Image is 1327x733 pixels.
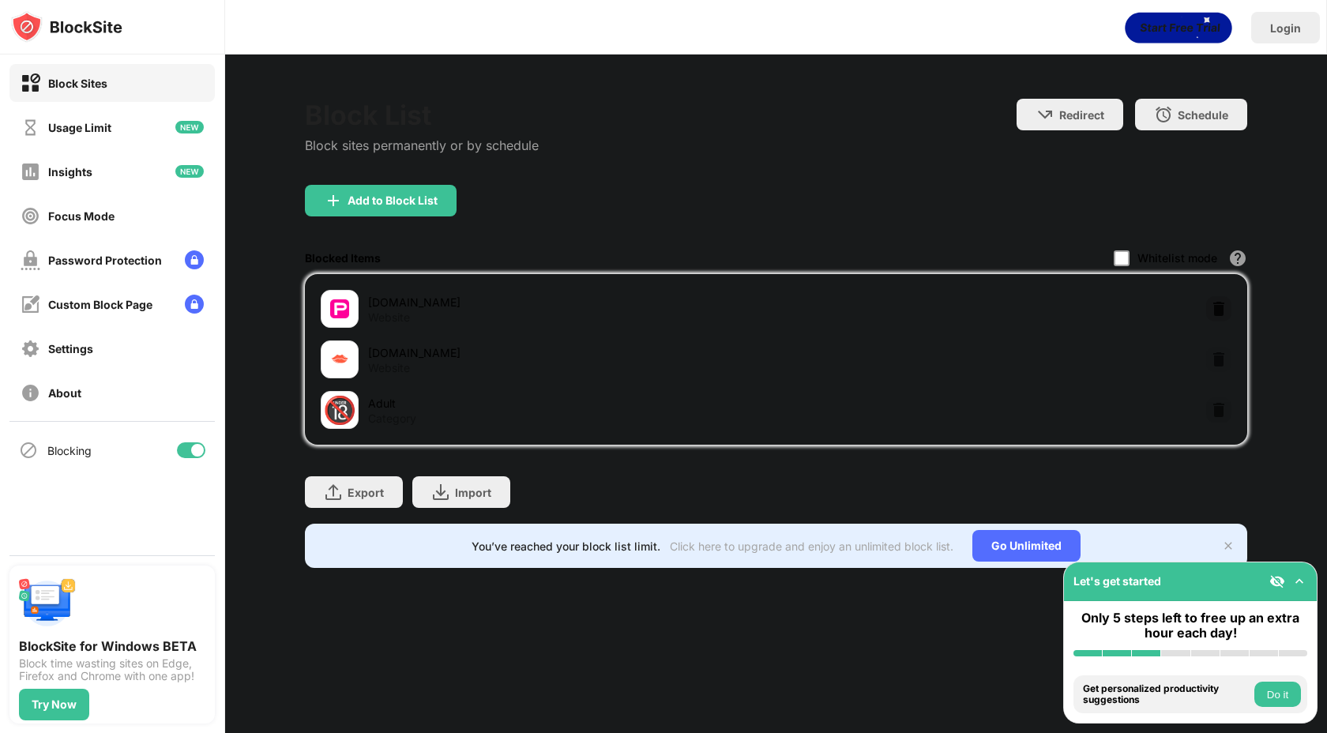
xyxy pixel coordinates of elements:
div: Block sites permanently or by schedule [305,137,539,153]
button: Do it [1254,682,1301,707]
img: block-on.svg [21,73,40,93]
div: Category [368,412,416,426]
div: Export [348,486,384,499]
div: Redirect [1059,108,1104,122]
div: Focus Mode [48,209,115,223]
div: BlockSite for Windows BETA [19,638,205,654]
div: About [48,386,81,400]
div: Only 5 steps left to free up an extra hour each day! [1073,611,1307,641]
div: Block Sites [48,77,107,90]
img: time-usage-off.svg [21,118,40,137]
img: push-desktop.svg [19,575,76,632]
div: Get personalized productivity suggestions [1083,683,1250,706]
div: Block time wasting sites on Edge, Firefox and Chrome with one app! [19,657,205,682]
div: Block List [305,99,539,131]
div: animation [1125,12,1232,43]
img: settings-off.svg [21,339,40,359]
div: Website [368,310,410,325]
img: focus-off.svg [21,206,40,226]
div: Schedule [1178,108,1228,122]
div: Go Unlimited [972,530,1081,562]
img: blocking-icon.svg [19,441,38,460]
img: insights-off.svg [21,162,40,182]
div: Import [455,486,491,499]
div: Settings [48,342,93,355]
img: favicons [330,299,349,318]
div: Click here to upgrade and enjoy an unlimited block list. [670,539,953,553]
img: customize-block-page-off.svg [21,295,40,314]
img: x-button.svg [1222,539,1235,552]
div: Custom Block Page [48,298,152,311]
img: lock-menu.svg [185,295,204,314]
div: Insights [48,165,92,179]
div: 🔞 [323,394,356,427]
img: favicons [330,350,349,369]
img: about-off.svg [21,383,40,403]
img: logo-blocksite.svg [11,11,122,43]
img: password-protection-off.svg [21,250,40,270]
div: You’ve reached your block list limit. [472,539,660,553]
div: Try Now [32,698,77,711]
div: Usage Limit [48,121,111,134]
div: Add to Block List [348,194,438,207]
img: lock-menu.svg [185,250,204,269]
div: [DOMAIN_NAME] [368,344,776,361]
img: omni-setup-toggle.svg [1291,573,1307,589]
img: eye-not-visible.svg [1269,573,1285,589]
div: Whitelist mode [1137,251,1217,265]
div: Adult [368,395,776,412]
div: Blocking [47,444,92,457]
div: Login [1270,21,1301,35]
div: [DOMAIN_NAME] [368,294,776,310]
div: Password Protection [48,254,162,267]
img: new-icon.svg [175,121,204,133]
div: Blocked Items [305,251,381,265]
div: Website [368,361,410,375]
div: Let's get started [1073,574,1161,588]
img: new-icon.svg [175,165,204,178]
